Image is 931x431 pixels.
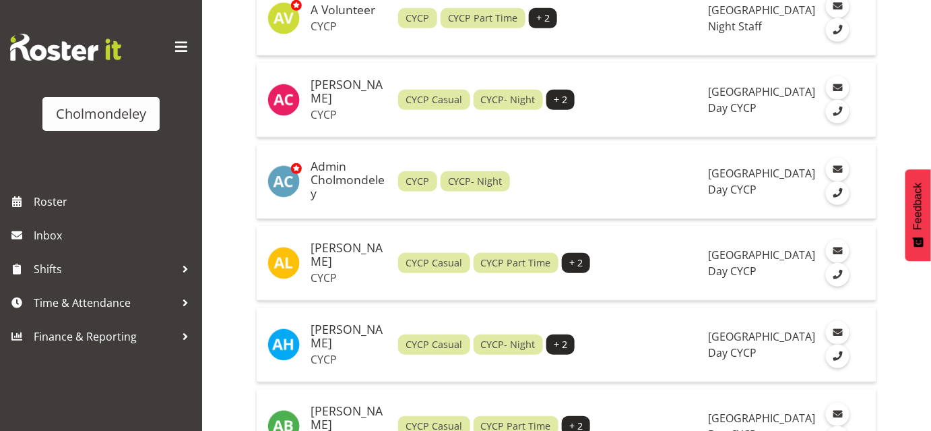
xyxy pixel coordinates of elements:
p: CYCP [311,353,387,366]
span: Finance & Reporting [34,326,175,347]
img: a-volunteer8492.jpg [267,2,300,34]
img: additional-cycp-required1509.jpg [267,165,300,198]
a: Email Employee [826,403,849,426]
img: alexzarn-harmer11855.jpg [267,328,300,361]
h5: [PERSON_NAME] [311,241,387,268]
span: CYCP Part Time [481,256,551,270]
img: Rosterit website logo [10,34,121,61]
a: Email Employee [826,76,849,100]
span: CYCP- Night [448,174,503,189]
a: Call Employee [826,263,849,287]
span: CYCP Casual [406,256,462,270]
span: Day CYCP [708,100,757,115]
a: Call Employee [826,100,849,123]
span: Feedback [912,183,924,230]
span: Day CYCP [708,345,757,360]
a: Call Employee [826,18,849,42]
h5: Admin Cholmondeley [311,160,387,200]
span: CYCP [406,11,429,26]
button: Feedback - Show survey [905,169,931,261]
p: CYCP [311,108,387,121]
span: CYCP Casual [406,337,462,352]
img: abigail-chessum9864.jpg [267,84,300,116]
span: + 2 [554,337,567,352]
span: Shifts [34,259,175,279]
span: + 2 [554,92,567,107]
span: Inbox [34,225,195,246]
span: Day CYCP [708,182,757,197]
span: + 2 [536,11,550,26]
a: Email Employee [826,321,849,345]
span: CYCP Casual [406,92,462,107]
span: Night Staff [708,19,762,34]
span: [GEOGRAPHIC_DATA] [708,166,815,181]
span: Day CYCP [708,264,757,279]
span: + 2 [569,256,583,270]
span: [GEOGRAPHIC_DATA] [708,248,815,262]
span: [GEOGRAPHIC_DATA] [708,3,815,18]
img: alexandra-landolt11436.jpg [267,247,300,279]
div: Cholmondeley [56,104,146,124]
a: Email Employee [826,239,849,263]
h5: [PERSON_NAME] [311,78,387,105]
h5: A Volunteer [311,3,387,17]
span: [GEOGRAPHIC_DATA] [708,411,815,426]
p: CYCP [311,20,387,33]
a: Email Employee [826,158,849,181]
span: CYCP Part Time [448,11,518,26]
span: Time & Attendance [34,293,175,313]
p: CYCP [311,271,387,285]
span: [GEOGRAPHIC_DATA] [708,329,815,344]
a: Call Employee [826,345,849,368]
span: Roster [34,192,195,212]
span: CYCP- Night [481,337,536,352]
span: CYCP [406,174,429,189]
h5: [PERSON_NAME] [311,323,387,350]
span: CYCP- Night [481,92,536,107]
a: Call Employee [826,181,849,205]
span: [GEOGRAPHIC_DATA] [708,84,815,99]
